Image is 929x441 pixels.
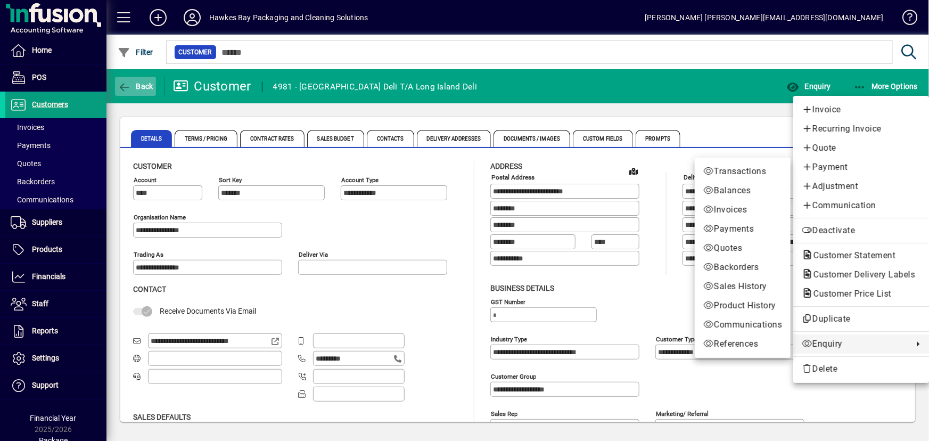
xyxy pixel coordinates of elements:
span: Communications [703,318,782,331]
span: Customer Statement [802,250,901,260]
span: Quotes [703,242,782,255]
span: Invoice [802,103,920,116]
span: Product History [703,299,782,312]
span: Quote [802,142,920,154]
span: Invoices [703,203,782,216]
span: Customer Delivery Labels [802,269,920,280]
span: Deactivate [802,224,920,237]
span: Balances [703,184,782,197]
span: Delete [802,363,920,375]
span: Sales History [703,280,782,293]
span: Communication [802,199,920,212]
button: Deactivate customer [793,221,929,240]
span: Recurring Invoice [802,123,920,135]
span: Transactions [703,165,782,178]
span: Payment [802,161,920,174]
span: References [703,338,782,350]
span: Payments [703,223,782,235]
span: Enquiry [802,338,908,350]
span: Customer Price List [802,289,897,299]
span: Adjustment [802,180,920,193]
span: Duplicate [802,313,920,325]
span: Backorders [703,261,782,274]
